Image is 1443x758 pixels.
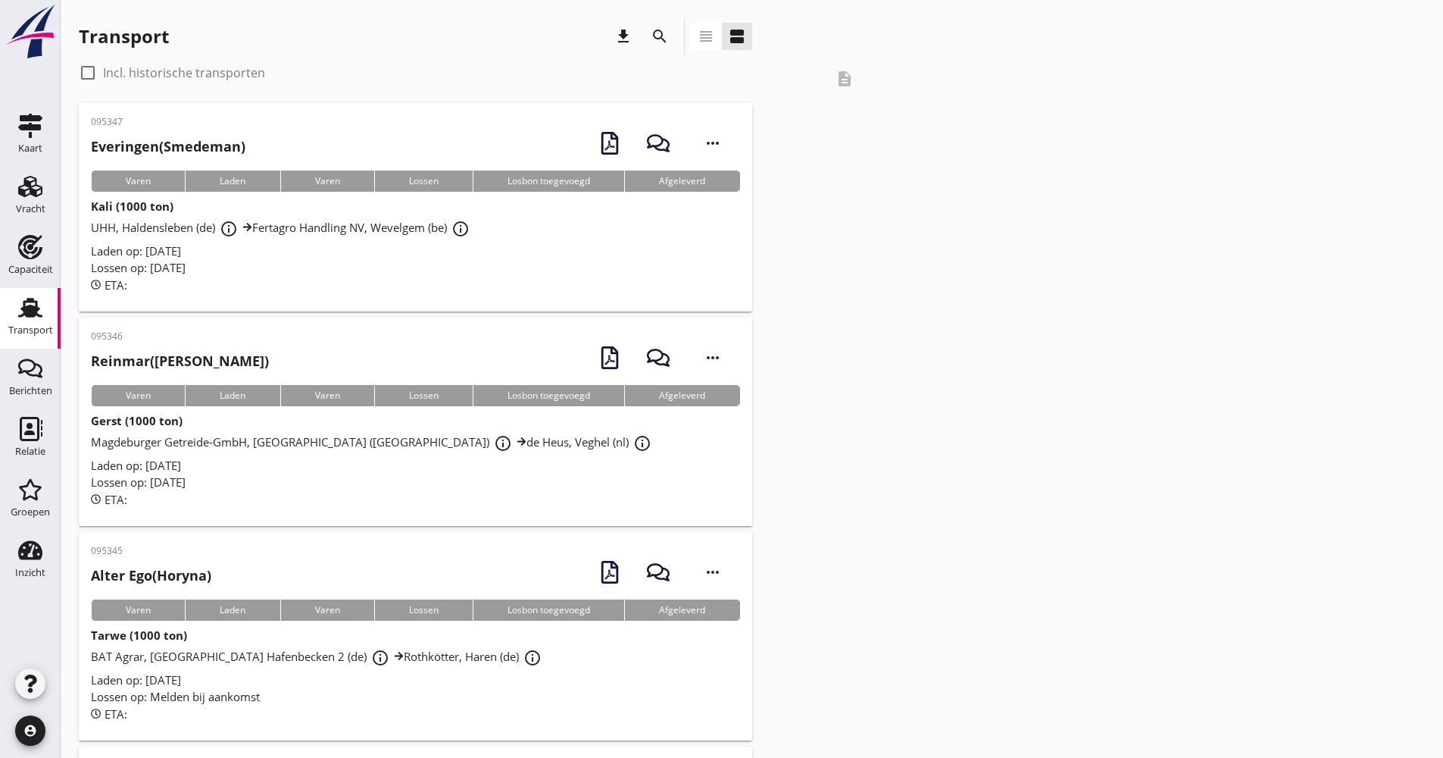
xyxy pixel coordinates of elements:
span: ETA: [105,277,127,293]
strong: Everingen [91,137,159,155]
div: Lossen [374,385,473,406]
div: Afgeleverd [624,385,739,406]
i: view_headline [697,27,715,45]
span: Laden op: [DATE] [91,672,181,688]
i: info_outline [371,649,389,667]
div: Capaciteit [8,265,53,274]
h2: (Horyna) [91,565,211,586]
div: Lossen [374,171,473,192]
div: Lossen [374,600,473,621]
span: BAT Agrar, [GEOGRAPHIC_DATA] Hafenbecken 2 (de) Rothkötter, Haren (de) [91,649,546,664]
span: Lossen op: Melden bij aankomst [91,689,260,704]
div: Transport [8,325,53,335]
span: Laden op: [DATE] [91,458,181,473]
i: more_horiz [692,337,734,379]
p: 095345 [91,544,211,558]
i: info_outline [523,649,542,667]
div: Berichten [9,386,52,396]
h2: ([PERSON_NAME]) [91,351,269,371]
div: Varen [280,385,374,406]
div: Relatie [15,446,45,456]
div: Inzicht [15,568,45,578]
img: logo-small.a267ee39.svg [3,4,58,60]
h2: (Smedeman) [91,136,245,157]
i: info_outline [220,220,238,238]
i: info_outline [633,434,651,453]
strong: Kali (1000 ton) [91,199,173,214]
span: ETA: [105,492,127,507]
div: Varen [280,600,374,621]
strong: Gerst (1000 ton) [91,413,183,428]
span: Lossen op: [DATE] [91,260,186,275]
span: Magdeburger Getreide-GmbH, [GEOGRAPHIC_DATA] ([GEOGRAPHIC_DATA]) de Heus, Veghel (nl) [91,434,656,449]
a: 095345Alter Ego(Horyna)VarenLadenVarenLossenLosbon toegevoegdAfgeleverdTarwe (1000 ton)BAT Agrar,... [79,532,752,741]
i: more_horiz [692,122,734,164]
div: Laden [185,171,280,192]
div: Losbon toegevoegd [473,600,624,621]
strong: Reinmar [91,352,150,370]
div: Vracht [16,204,45,214]
i: info_outline [451,220,470,238]
div: Varen [280,171,374,192]
div: Varen [91,171,185,192]
i: view_agenda [728,27,746,45]
a: 095346Reinmar([PERSON_NAME])VarenLadenVarenLossenLosbon toegevoegdAfgeleverdGerst (1000 ton)Magde... [79,318,752,526]
span: Laden op: [DATE] [91,243,181,258]
div: Varen [91,385,185,406]
strong: Tarwe (1000 ton) [91,628,187,643]
span: Lossen op: [DATE] [91,475,186,490]
div: Losbon toegevoegd [473,171,624,192]
strong: Alter Ego [91,566,152,584]
span: ETA: [105,706,127,722]
label: Incl. historische transporten [103,65,265,80]
i: download [614,27,632,45]
p: 095346 [91,330,269,343]
i: info_outline [494,434,512,453]
a: 095347Everingen(Smedeman)VarenLadenVarenLossenLosbon toegevoegdAfgeleverdKali (1000 ton)UHH, Hald... [79,103,752,312]
div: Laden [185,385,280,406]
div: Laden [185,600,280,621]
i: more_horiz [692,551,734,594]
div: Groepen [11,507,50,517]
div: Losbon toegevoegd [473,385,624,406]
p: 095347 [91,115,245,129]
span: UHH, Haldensleben (de) Fertagro Handling NV, Wevelgem (be) [91,220,474,235]
div: Kaart [18,143,42,153]
div: Afgeleverd [624,171,739,192]
i: search [651,27,669,45]
i: account_circle [15,716,45,746]
div: Varen [91,600,185,621]
div: Afgeleverd [624,600,739,621]
div: Transport [79,24,169,49]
